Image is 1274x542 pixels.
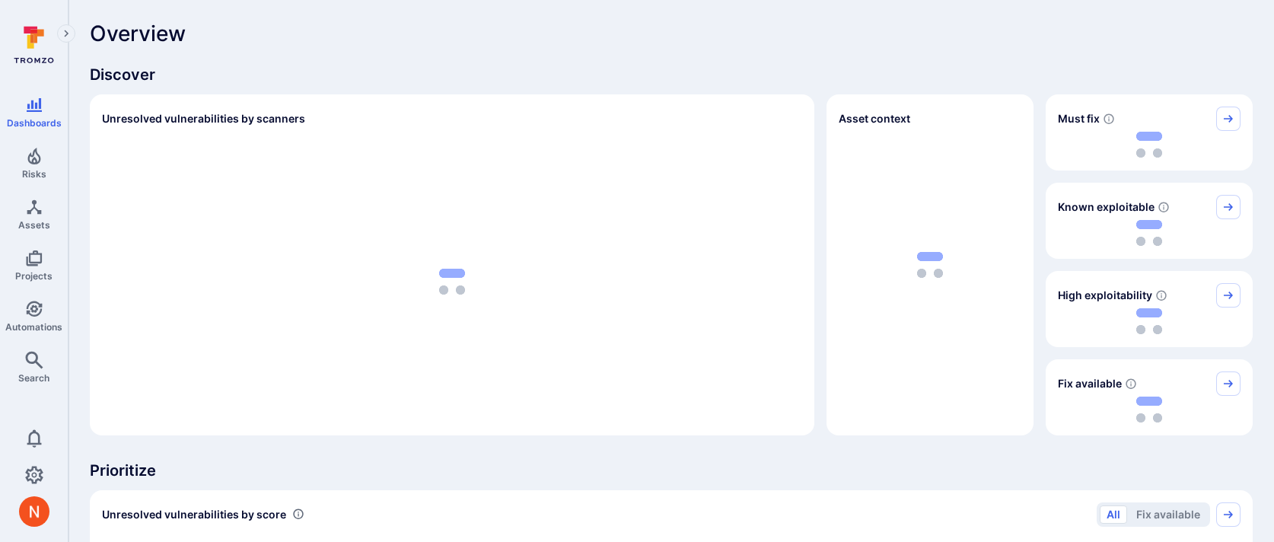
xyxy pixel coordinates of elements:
[1155,289,1167,301] svg: EPSS score ≥ 0.7
[1058,396,1241,423] div: loading spinner
[102,507,286,522] span: Unresolved vulnerabilities by score
[61,27,72,40] i: Expand navigation menu
[1058,376,1122,391] span: Fix available
[18,372,49,384] span: Search
[1136,132,1162,158] img: Loading...
[1100,505,1127,524] button: All
[1058,288,1152,303] span: High exploitability
[1136,308,1162,334] img: Loading...
[1158,201,1170,213] svg: Confirmed exploitable by KEV
[1058,199,1155,215] span: Known exploitable
[22,168,46,180] span: Risks
[57,24,75,43] button: Expand navigation menu
[19,496,49,527] img: ACg8ocIprwjrgDQnDsNSk9Ghn5p5-B8DpAKWoJ5Gi9syOE4K59tr4Q=s96-c
[1136,220,1162,246] img: Loading...
[1046,94,1253,171] div: Must fix
[1058,131,1241,158] div: loading spinner
[18,219,50,231] span: Assets
[1129,505,1207,524] button: Fix available
[1058,219,1241,247] div: loading spinner
[102,140,802,423] div: loading spinner
[5,321,62,333] span: Automations
[1136,397,1162,422] img: Loading...
[1046,271,1253,347] div: High exploitability
[15,270,53,282] span: Projects
[1046,359,1253,435] div: Fix available
[1058,308,1241,335] div: loading spinner
[90,21,186,46] span: Overview
[1125,378,1137,390] svg: Vulnerabilities with fix available
[19,496,49,527] div: Neeren Patki
[102,111,305,126] h2: Unresolved vulnerabilities by scanners
[839,111,910,126] span: Asset context
[90,64,1253,85] span: Discover
[1103,113,1115,125] svg: Risk score >=40 , missed SLA
[292,506,304,522] div: Number of vulnerabilities in status 'Open' 'Triaged' and 'In process' grouped by score
[90,460,1253,481] span: Prioritize
[7,117,62,129] span: Dashboards
[1058,111,1100,126] span: Must fix
[439,269,465,295] img: Loading...
[1046,183,1253,259] div: Known exploitable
